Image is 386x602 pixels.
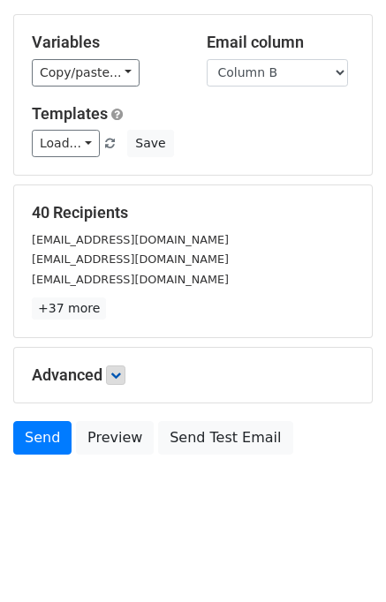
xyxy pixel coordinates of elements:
h5: Variables [32,33,180,52]
a: Copy/paste... [32,59,140,87]
iframe: Chat Widget [298,517,386,602]
a: Load... [32,130,100,157]
a: Send Test Email [158,421,292,455]
a: Preview [76,421,154,455]
button: Save [127,130,173,157]
small: [EMAIL_ADDRESS][DOMAIN_NAME] [32,252,229,266]
a: Send [13,421,72,455]
a: +37 more [32,297,106,320]
small: [EMAIL_ADDRESS][DOMAIN_NAME] [32,233,229,246]
h5: Advanced [32,365,354,385]
h5: Email column [207,33,355,52]
a: Templates [32,104,108,123]
small: [EMAIL_ADDRESS][DOMAIN_NAME] [32,273,229,286]
h5: 40 Recipients [32,203,354,222]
